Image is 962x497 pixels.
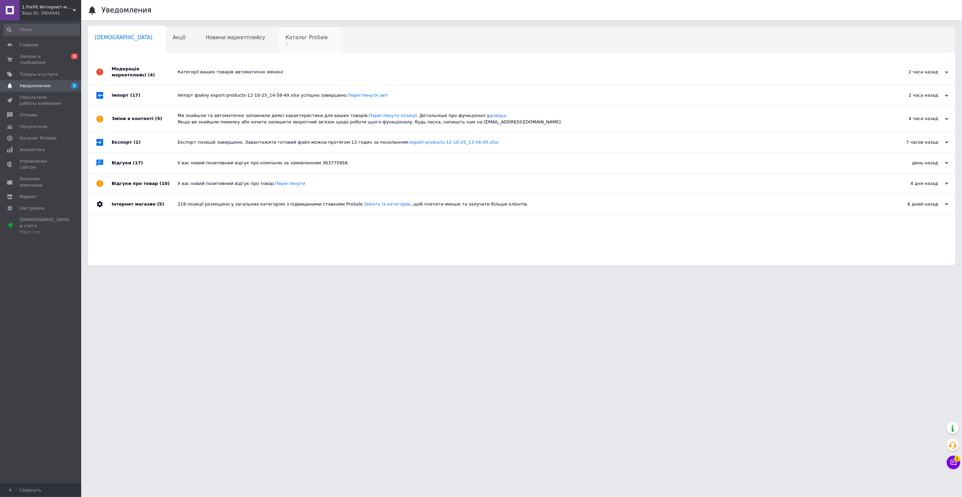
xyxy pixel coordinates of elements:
[160,181,170,186] span: (10)
[22,4,73,10] span: 1.ForFit Интернет-магазин спортивных товаров
[178,160,881,166] div: У вас новий позитивний відгук про компанію за замовленням 363775958.
[112,153,178,173] div: Відгуки
[157,202,164,207] span: (5)
[112,59,178,85] div: Модерація маркетплейсі
[178,139,881,145] div: Експорт позицій завершено. Завантажити готовий файл можна протягом 12 годин за посиланням:
[20,217,70,235] span: [DEMOGRAPHIC_DATA] и счета
[20,205,44,211] span: Настройки
[71,83,78,89] span: 1
[947,456,960,469] button: Чат с покупателем1
[3,24,80,36] input: Поиск
[20,229,70,235] div: Prom топ
[20,176,63,188] span: Кошелек компании
[275,181,305,186] a: Переглянути
[954,456,960,462] span: 1
[112,132,178,152] div: Експорт
[148,72,155,77] span: (4)
[178,181,881,187] div: У вас новий позитивний відгук про товар.
[881,69,948,75] div: 2 часа назад
[20,147,45,153] span: Аналитика
[112,106,178,132] div: Зміни в контенті
[881,92,948,98] div: 2 часа назад
[112,85,178,105] div: Імпорт
[410,140,499,145] a: export-products-12-10-25_13-56-05.xlsx
[112,173,178,194] div: Відгуки про товар
[285,34,328,41] span: Каталог ProSale
[20,71,58,77] span: Товары и услуги
[285,42,328,47] span: 1
[369,113,417,118] a: Переглянути позиції
[71,53,78,59] span: 6
[881,160,948,166] div: день назад
[20,53,63,66] span: Заказы и сообщения
[178,113,881,125] div: Ми знайшли та автоматично заповнили деякі характеристики для ваших товарів. . Детальніше про функ...
[348,93,388,98] a: Переглянути звіт
[20,112,38,118] span: Отзывы
[20,42,39,48] span: Главная
[112,194,178,214] div: Інтернет магазин
[364,202,411,207] a: Змініть їх категорію
[178,69,881,75] div: Категорії ваших товарів автоматично змінені
[130,93,140,98] span: (17)
[20,135,56,141] span: Каталог ProSale
[489,113,506,118] a: довідці
[881,116,948,122] div: 4 часа назад
[881,181,948,187] div: 4 дня назад
[178,201,881,207] div: 218 позиції розміщено у загальних категоріях з підвищеними ставками ProSale. , щоб платити менше ...
[22,10,81,16] div: Ваш ID: 3904941
[20,83,50,89] span: Уведомления
[20,194,37,200] span: Маркет
[155,116,162,121] span: (5)
[133,160,143,165] span: (17)
[881,201,948,207] div: 6 дней назад
[101,6,152,14] h1: Уведомления
[178,92,881,98] div: Імпорт файлу export-products-12-10-25_14-58-49.xlsx успішно завершено.
[206,34,265,41] span: Новини маркетплейсу
[20,94,63,106] span: Показатели работы компании
[173,34,186,41] span: Акції
[881,139,948,145] div: 7 часов назад
[95,34,153,41] span: [DEMOGRAPHIC_DATA]
[134,140,141,145] span: (1)
[20,124,47,130] span: Покупатели
[20,158,63,170] span: Управление сайтом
